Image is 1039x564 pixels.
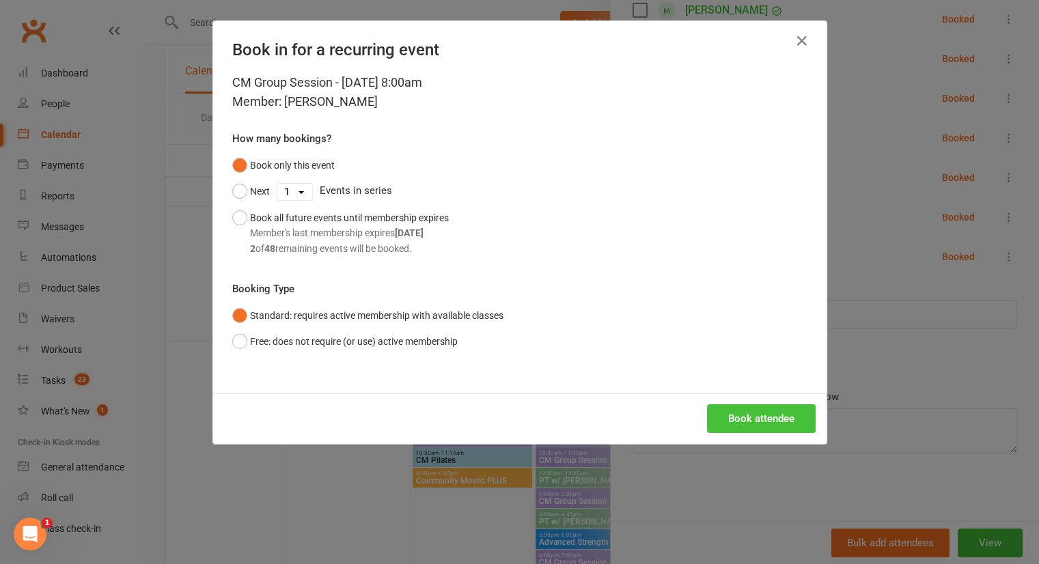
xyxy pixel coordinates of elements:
div: Events in series [232,178,807,204]
div: Member's last membership expires [250,225,449,240]
strong: 2 [250,243,255,254]
div: CM Group Session - [DATE] 8:00am Member: [PERSON_NAME] [232,73,807,111]
strong: [DATE] [395,227,424,238]
button: Close [791,30,813,52]
button: Standard: requires active membership with available classes [232,302,503,328]
button: Book attendee [707,404,816,433]
h4: Book in for a recurring event [232,40,807,59]
iframe: Intercom live chat [14,518,46,550]
button: Book only this event [232,152,335,178]
strong: 48 [264,243,275,254]
label: Booking Type [232,281,294,297]
div: Book all future events until membership expires [250,210,449,256]
label: How many bookings? [232,130,331,147]
div: of remaining events will be booked. [250,241,449,256]
button: Free: does not require (or use) active membership [232,328,458,354]
button: Book all future events until membership expiresMember's last membership expires[DATE]2of48remaini... [232,205,449,262]
button: Next [232,178,270,204]
span: 1 [42,518,53,528]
